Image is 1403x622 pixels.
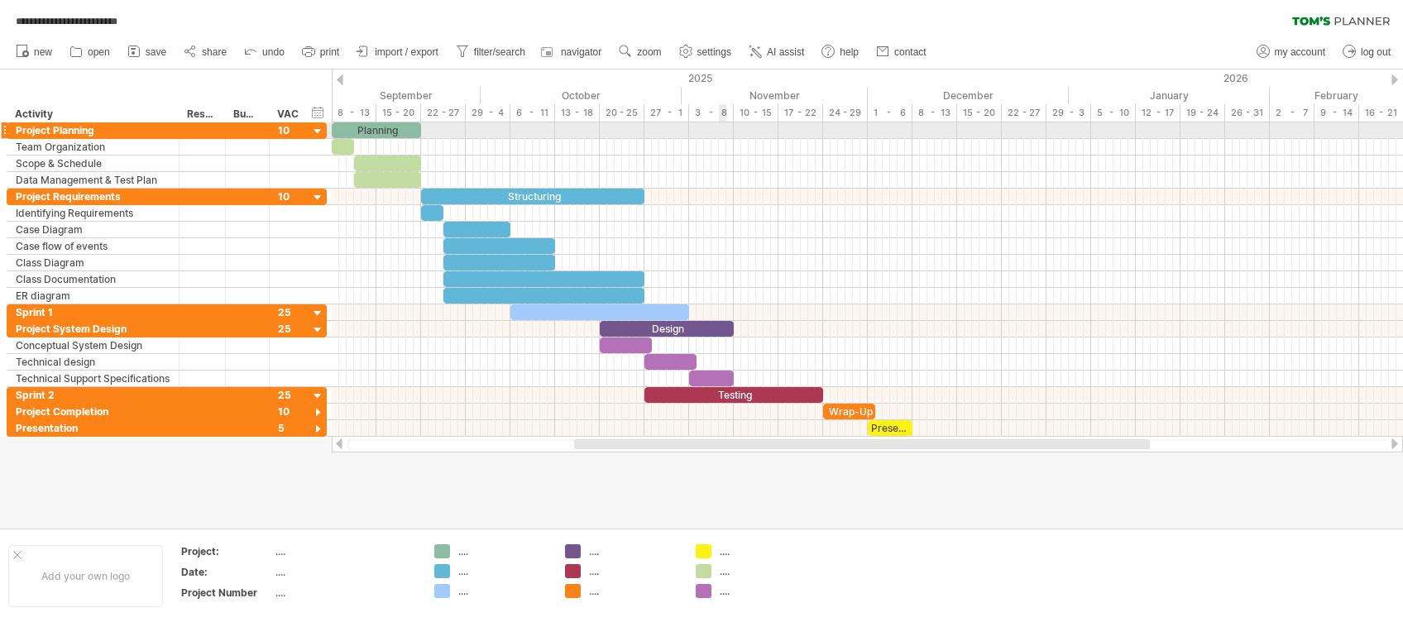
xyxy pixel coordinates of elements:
[16,205,170,221] div: Identifying Requirements
[840,46,859,58] span: help
[34,46,52,58] span: new
[1270,104,1314,122] div: 2 - 7
[16,387,170,403] div: Sprint 2
[16,404,170,419] div: Project Completion
[458,584,548,598] div: ....
[278,189,300,204] div: 10
[187,106,216,122] div: Resource
[745,41,809,63] a: AI assist
[912,104,957,122] div: 8 - 13
[240,41,290,63] a: undo
[1069,87,1270,104] div: January 2026
[278,321,300,337] div: 25
[375,46,438,58] span: import / export
[16,321,170,337] div: Project System Design
[555,104,600,122] div: 13 - 18
[644,387,823,403] div: Testing
[16,337,170,353] div: Conceptual System Design
[1091,104,1136,122] div: 5 - 10
[466,104,510,122] div: 29 - 4
[957,104,1002,122] div: 15 - 20
[12,41,57,63] a: new
[181,586,272,600] div: Project Number
[16,271,170,287] div: Class Documentation
[894,46,927,58] span: contact
[278,304,300,320] div: 25
[123,41,171,63] a: save
[720,584,810,598] div: ....
[868,104,912,122] div: 1 - 6
[510,104,555,122] div: 6 - 11
[202,46,227,58] span: share
[278,122,300,138] div: 10
[637,46,661,58] span: zoom
[332,104,376,122] div: 8 - 13
[1275,46,1325,58] span: my account
[589,584,679,598] div: ....
[16,354,170,370] div: Technical design
[298,41,344,63] a: print
[452,41,530,63] a: filter/search
[720,564,810,578] div: ....
[689,104,734,122] div: 3 - 8
[1002,104,1046,122] div: 22 - 27
[16,238,170,254] div: Case flow of events
[817,41,864,63] a: help
[65,41,115,63] a: open
[181,565,272,579] div: Date:
[376,104,421,122] div: 15 - 20
[1314,104,1359,122] div: 9 - 14
[1361,46,1391,58] span: log out
[1252,41,1330,63] a: my account
[16,139,170,155] div: Team Organization
[823,404,875,419] div: Wrap-Up
[421,104,466,122] div: 22 - 27
[734,104,778,122] div: 10 - 15
[615,41,666,63] a: zoom
[767,46,804,58] span: AI assist
[278,420,300,436] div: 5
[8,545,163,607] div: Add your own logo
[589,544,679,558] div: ....
[474,46,525,58] span: filter/search
[823,104,868,122] div: 24 - 29
[277,106,299,122] div: VAC
[421,189,644,204] div: Structuring
[458,544,548,558] div: ....
[720,544,810,558] div: ....
[697,46,731,58] span: settings
[16,420,170,436] div: Presentation
[539,41,606,63] a: navigator
[644,104,689,122] div: 27 - 1
[561,46,601,58] span: navigator
[589,564,679,578] div: ....
[15,106,170,122] div: Activity
[458,564,548,578] div: ....
[1338,41,1396,63] a: log out
[16,172,170,188] div: Data Management & Test Plan
[600,321,734,337] div: Design
[868,420,912,436] div: Presentation
[675,41,736,63] a: settings
[287,87,481,104] div: September 2025
[1046,104,1091,122] div: 29 - 3
[16,288,170,304] div: ER diagram
[16,189,170,204] div: Project Requirements
[320,46,339,58] span: print
[682,87,868,104] div: November 2025
[868,87,1069,104] div: December 2025
[1136,104,1180,122] div: 12 - 17
[16,255,170,270] div: Class Diagram
[275,544,414,558] div: ....
[275,586,414,600] div: ....
[278,404,300,419] div: 10
[352,41,443,63] a: import / export
[181,544,272,558] div: Project:
[262,46,285,58] span: undo
[16,371,170,386] div: Technical Support Specifications
[233,106,260,122] div: Budget
[1225,104,1270,122] div: 26 - 31
[146,46,166,58] span: save
[481,87,682,104] div: October 2025
[16,222,170,237] div: Case Diagram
